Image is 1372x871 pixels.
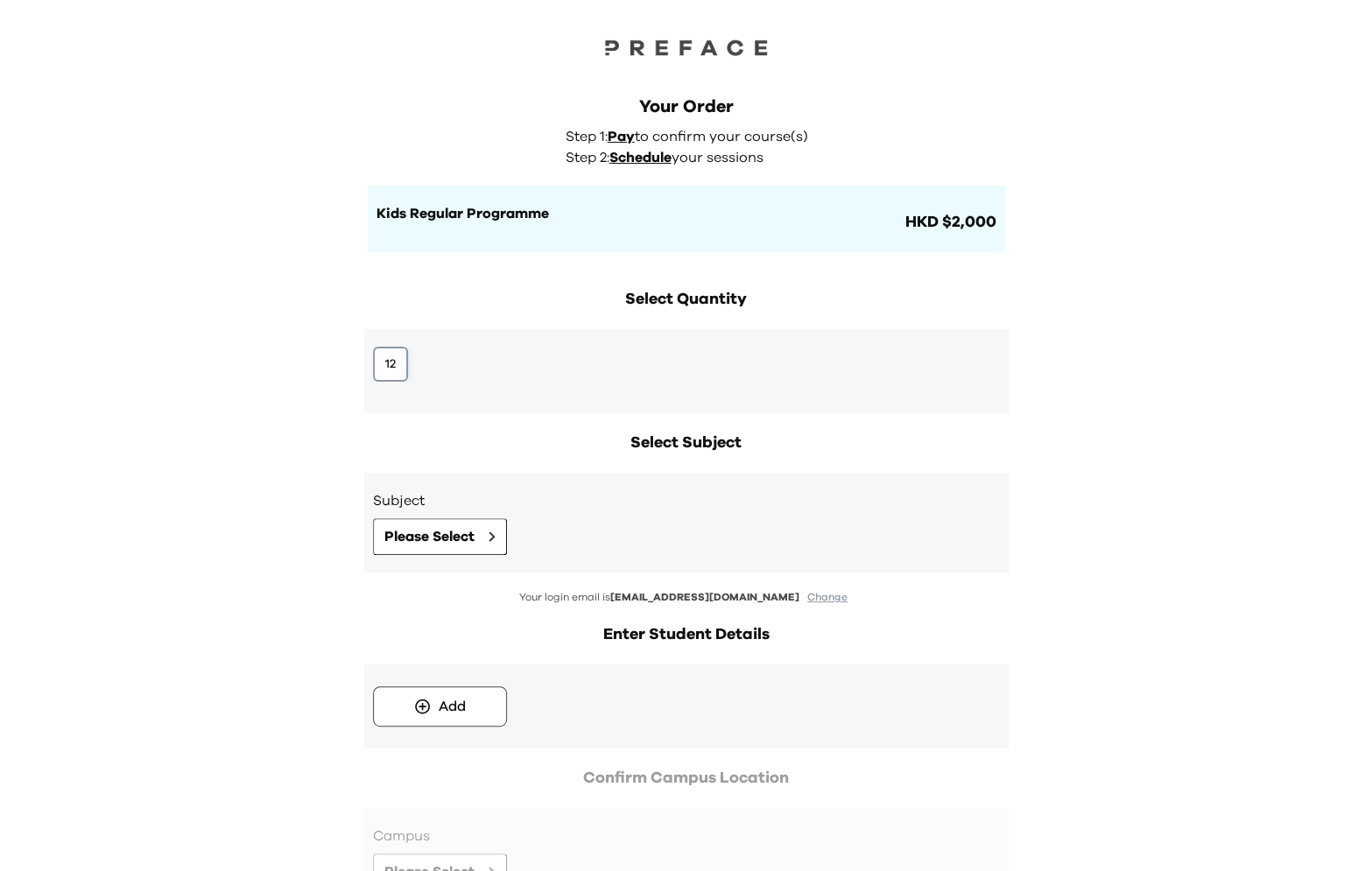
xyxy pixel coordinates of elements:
[368,95,1005,119] div: Your Order
[599,35,774,60] img: Preface Logo
[373,490,1000,511] h3: Subject
[384,526,475,547] span: Please Select
[609,151,672,165] span: Schedule
[566,147,818,168] p: Step 2: your sessions
[802,590,853,605] button: Change
[364,287,1009,312] h2: Select Quantity
[373,686,507,727] button: Add
[364,590,1009,605] p: Your login email is
[364,431,1009,455] h2: Select Subject
[364,622,1009,647] h2: Enter Student Details
[610,592,799,602] span: [EMAIL_ADDRESS][DOMAIN_NAME]
[364,766,1009,790] h2: Confirm Campus Location
[373,347,408,382] button: 12
[439,696,466,717] div: Add
[373,518,507,555] button: Please Select
[376,203,902,224] h1: Kids Regular Programme
[566,126,818,147] p: Step 1: to confirm your course(s)
[608,130,635,144] span: Pay
[902,210,996,235] span: HKD $2,000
